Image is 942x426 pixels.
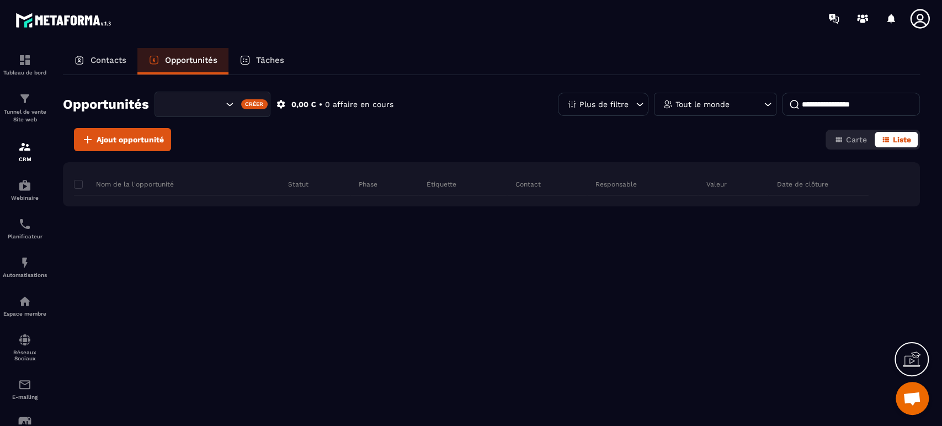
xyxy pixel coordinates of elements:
[3,394,47,400] p: E-mailing
[228,48,295,74] a: Tâches
[97,134,164,145] span: Ajout opportunité
[515,180,541,189] p: Contact
[91,55,126,65] p: Contacts
[18,295,31,308] img: automations
[896,382,929,415] div: Ouvrir le chat
[595,180,637,189] p: Responsable
[3,70,47,76] p: Tableau de bord
[3,233,47,239] p: Planificateur
[18,179,31,192] img: automations
[3,286,47,325] a: automationsautomationsEspace membre
[828,132,874,147] button: Carte
[3,370,47,408] a: emailemailE-mailing
[3,108,47,124] p: Tunnel de vente Site web
[893,135,911,144] span: Liste
[63,48,137,74] a: Contacts
[155,92,270,117] div: Search for option
[3,195,47,201] p: Webinaire
[18,54,31,67] img: formation
[3,272,47,278] p: Automatisations
[288,180,308,189] p: Statut
[74,180,174,189] p: Nom de la l'opportunité
[706,180,727,189] p: Valeur
[291,99,316,110] p: 0,00 €
[74,128,171,151] button: Ajout opportunité
[18,333,31,347] img: social-network
[3,325,47,370] a: social-networksocial-networkRéseaux Sociaux
[18,140,31,153] img: formation
[579,100,629,108] p: Plus de filtre
[319,99,322,110] p: •
[165,55,217,65] p: Opportunités
[241,99,268,109] div: Créer
[18,378,31,391] img: email
[3,84,47,132] a: formationformationTunnel de vente Site web
[3,132,47,171] a: formationformationCRM
[3,349,47,361] p: Réseaux Sociaux
[325,99,393,110] p: 0 affaire en cours
[427,180,456,189] p: Étiquette
[3,156,47,162] p: CRM
[15,10,115,30] img: logo
[3,311,47,317] p: Espace membre
[18,92,31,105] img: formation
[3,248,47,286] a: automationsautomationsAutomatisations
[63,93,149,115] h2: Opportunités
[18,217,31,231] img: scheduler
[3,171,47,209] a: automationsautomationsWebinaire
[137,48,228,74] a: Opportunités
[164,98,223,110] input: Search for option
[3,45,47,84] a: formationformationTableau de bord
[3,209,47,248] a: schedulerschedulerPlanificateur
[675,100,730,108] p: Tout le monde
[18,256,31,269] img: automations
[256,55,284,65] p: Tâches
[777,180,828,189] p: Date de clôture
[359,180,377,189] p: Phase
[875,132,918,147] button: Liste
[846,135,867,144] span: Carte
